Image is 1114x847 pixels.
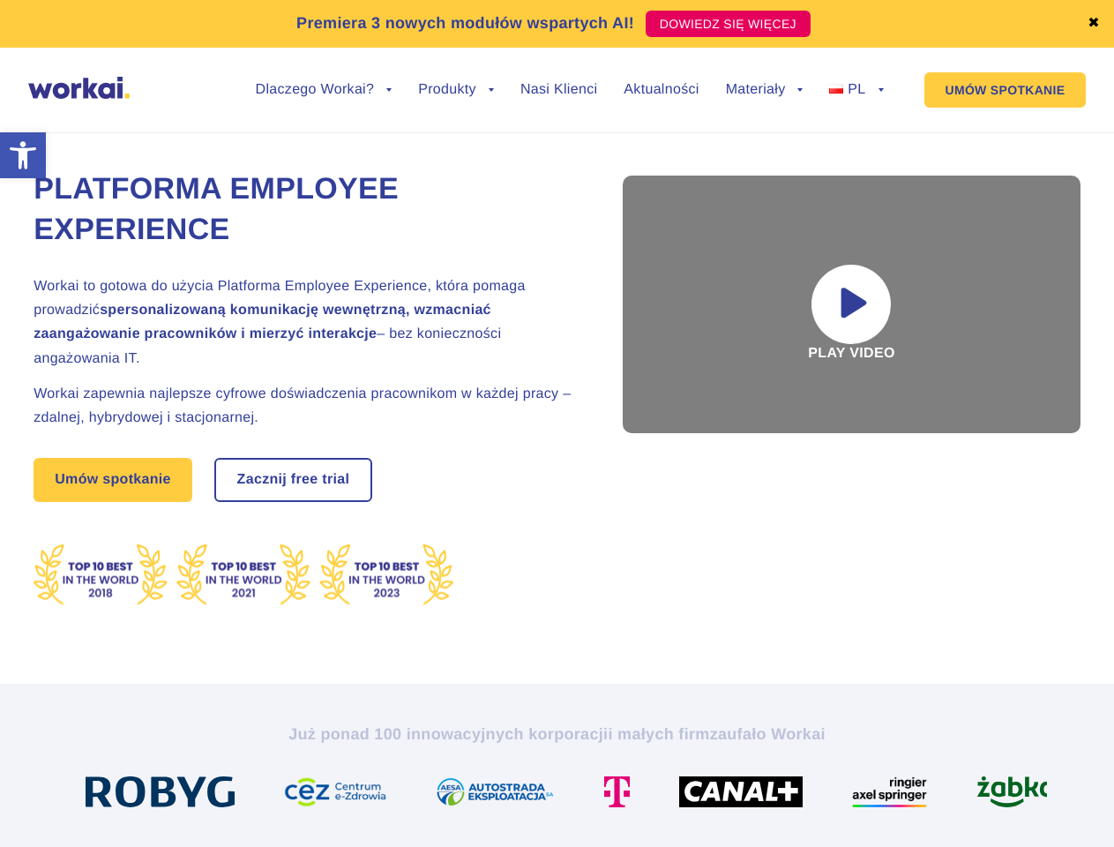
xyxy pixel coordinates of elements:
[216,460,371,500] a: Zacznij free trial
[1088,17,1100,31] a: ✖
[170,695,943,738] p: Jeśli odmówisz, Twoje informacje nie będą śledzone podczas odwiedzania tej witryny internetowej. ...
[170,532,943,684] p: Elastic Cloud Solutions sp. z o. o jako administrator danych osobowych przetwarza Twoje dane osob...
[34,274,580,371] h2: Workai to gotowa do użycia Platforma Employee Experience, która pomaga prowadzić – bez koniecznoś...
[280,662,401,684] a: Polityce Prywatności.
[296,11,634,35] p: Premiera 3 nowych modułów wspartych AI!
[848,82,865,97] span: PL
[512,751,647,791] button: Ustawienia plików cookie
[646,11,811,37] a: DOWIEDZ SIĘ WIĘCEJ
[931,498,944,520] button: Dismiss cookie banner
[726,83,804,97] a: Materiały
[34,458,192,502] a: Umów spotkanie
[624,83,699,97] a: Aktualności
[256,83,393,97] a: Dlaczego Workai?
[924,72,1087,108] a: UMÓW SPOTKANIE
[68,723,1047,745] h2: Już ponad 100 innowacyjnych korporacji zaufało Workai
[654,751,796,791] button: Akceptuj wszystkie
[418,83,494,97] a: Produkty
[623,176,1080,433] div: Play video
[802,751,944,791] button: Odrzuć wszystkie
[34,303,491,341] strong: spersonalizowaną komunikację wewnętrzną, wzmacniać zaangażowanie pracowników i mierzyć interakcje
[520,83,597,97] a: Nasi Klienci
[144,470,971,819] div: Cookie banner
[34,382,580,430] h2: Workai zapewnia najlepsze cyfrowe doświadczenia pracownikom w każdej pracy – zdalnej, hybrydowej ...
[34,169,580,251] h1: Platforma Employee Experience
